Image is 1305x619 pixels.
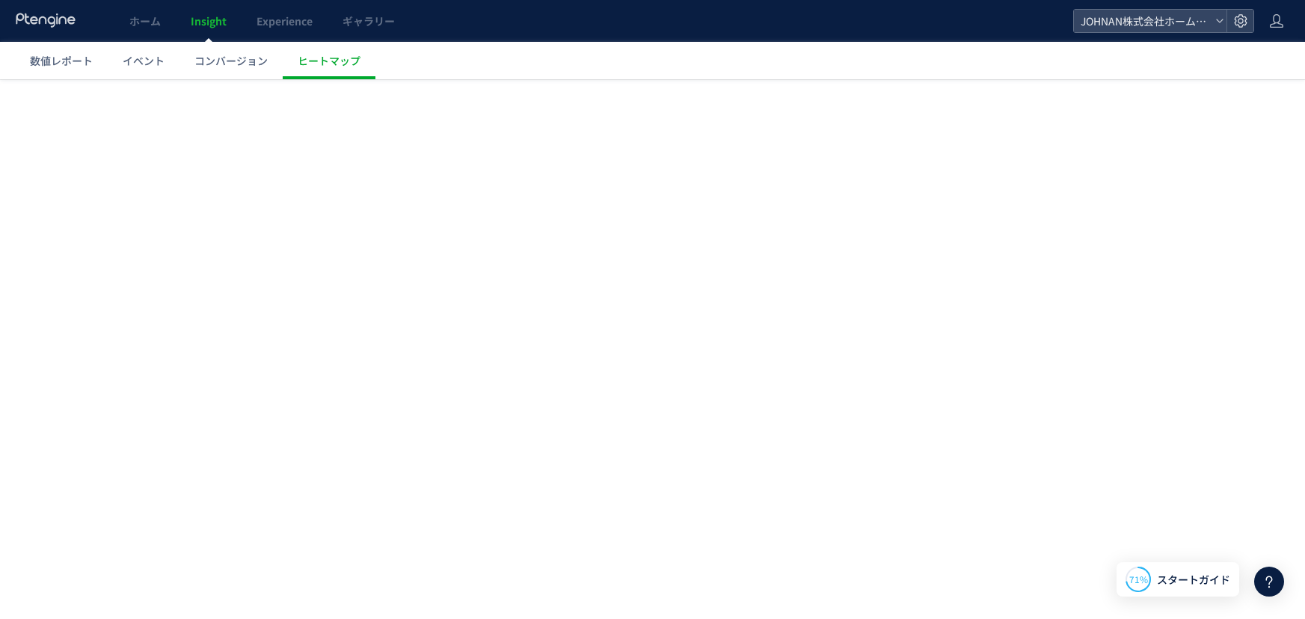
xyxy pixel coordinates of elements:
[343,13,395,28] span: ギャラリー
[129,13,161,28] span: ホーム
[1157,572,1230,588] span: スタートガイド
[194,53,268,68] span: コンバージョン
[257,13,313,28] span: Experience
[123,53,165,68] span: イベント
[1076,10,1209,32] span: JOHNAN株式会社ホームページ
[1129,573,1148,585] span: 71%
[298,53,360,68] span: ヒートマップ
[30,53,93,68] span: 数値レポート
[191,13,227,28] span: Insight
